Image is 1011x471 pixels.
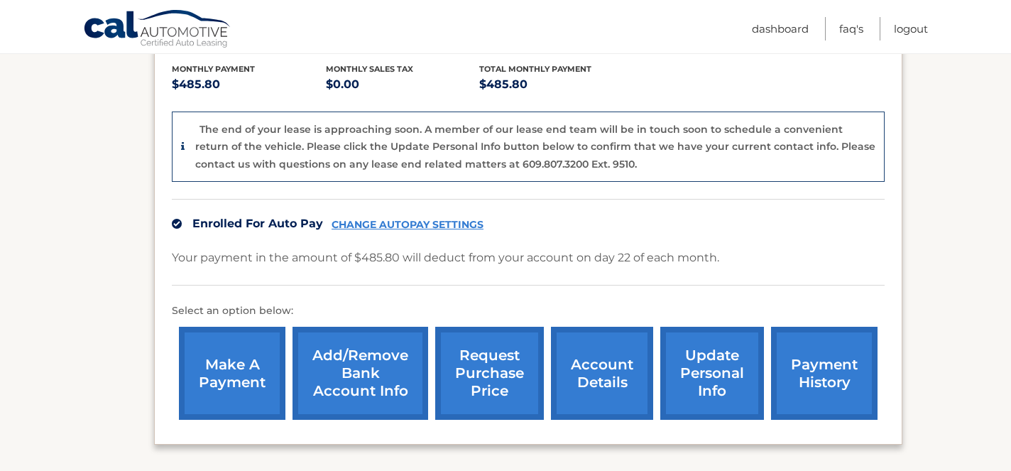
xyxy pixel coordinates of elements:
[172,75,326,94] p: $485.80
[839,17,863,40] a: FAQ's
[172,248,719,268] p: Your payment in the amount of $485.80 will deduct from your account on day 22 of each month.
[172,219,182,229] img: check.svg
[479,75,633,94] p: $485.80
[83,9,232,50] a: Cal Automotive
[326,75,480,94] p: $0.00
[195,123,875,170] p: The end of your lease is approaching soon. A member of our lease end team will be in touch soon t...
[479,64,591,74] span: Total Monthly Payment
[332,219,483,231] a: CHANGE AUTOPAY SETTINGS
[435,327,544,420] a: request purchase price
[293,327,428,420] a: Add/Remove bank account info
[172,303,885,320] p: Select an option below:
[192,217,323,230] span: Enrolled For Auto Pay
[752,17,809,40] a: Dashboard
[771,327,878,420] a: payment history
[660,327,764,420] a: update personal info
[172,64,255,74] span: Monthly Payment
[179,327,285,420] a: make a payment
[551,327,653,420] a: account details
[326,64,413,74] span: Monthly sales Tax
[894,17,928,40] a: Logout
